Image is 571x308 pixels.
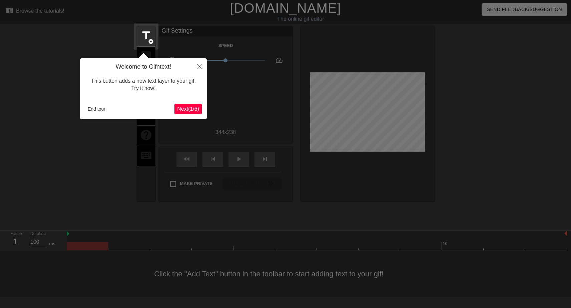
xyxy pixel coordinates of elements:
span: Next ( 1 / 6 ) [177,106,199,112]
div: This button adds a new text layer to your gif. Try it now! [85,71,202,99]
button: End tour [85,104,108,114]
button: Next [174,104,202,114]
button: Close [192,58,207,74]
h4: Welcome to Gifntext! [85,63,202,71]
